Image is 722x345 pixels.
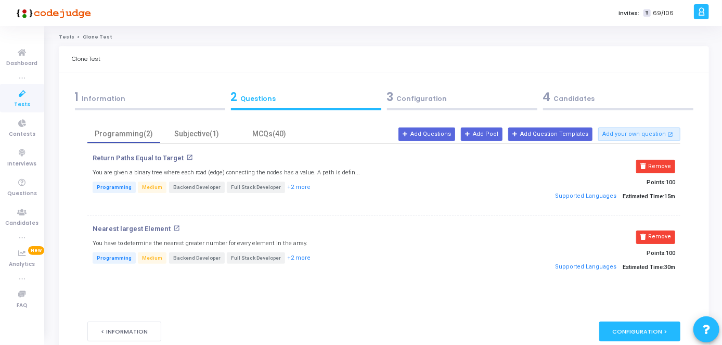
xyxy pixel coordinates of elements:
img: logo [13,3,91,23]
mat-icon: open_in_new [174,225,180,232]
button: Remove [636,231,675,244]
span: 2 [231,89,238,105]
span: 1 [75,89,79,105]
button: Add Pool [461,127,502,141]
span: Backend Developer [169,252,225,264]
a: Tests [59,34,74,40]
h5: You are given a binary tree where each road (edge) connecting the nodes has a value. A path is de... [93,169,360,176]
span: Candidates [6,219,39,228]
mat-icon: open_in_new [187,154,194,161]
div: Programming(2) [94,129,154,139]
span: 100 [666,250,675,257]
span: Programming [93,182,136,193]
span: Dashboard [7,59,38,68]
span: 69/106 [653,9,674,18]
span: 4 [543,89,551,105]
span: Programming [93,252,136,264]
span: Full Stack Developer [227,252,285,264]
div: Candidates [543,88,693,106]
span: 3 [387,89,394,105]
div: MCQs(40) [239,129,300,139]
div: Configuration > [599,322,681,341]
span: Contests [9,130,35,139]
div: Questions [231,88,381,106]
a: 3Configuration [384,85,540,113]
span: Interviews [8,160,37,169]
button: +2 more [287,183,311,193]
mat-icon: open_in_new [667,131,673,138]
p: Estimated Time: [488,259,675,275]
button: Add your own question [598,127,680,141]
span: Clone Test [83,34,112,40]
a: 2Questions [228,85,384,113]
span: Tests [14,100,30,109]
div: Configuration [387,88,537,106]
button: Add Questions [398,127,455,141]
nav: breadcrumb [59,34,709,41]
p: Return Paths Equal to Target [93,154,184,162]
span: New [28,246,44,255]
label: Invites: [618,9,639,18]
div: Information [75,88,225,106]
p: Nearest largest Element [93,225,171,233]
button: Supported Languages [552,189,620,205]
button: +2 more [287,253,311,263]
div: Subjective(1) [166,129,227,139]
span: Backend Developer [169,182,225,193]
span: Medium [138,182,166,193]
button: Remove [636,160,675,173]
p: Points: [488,179,675,186]
span: 15m [664,193,675,200]
span: Analytics [9,260,35,269]
span: Questions [7,189,37,198]
span: FAQ [17,301,28,310]
span: T [643,9,650,17]
button: Add Question Templates [508,127,592,141]
button: < Information [87,322,161,341]
span: Medium [138,252,166,264]
a: 4Candidates [540,85,696,113]
span: 100 [666,179,675,186]
button: Supported Languages [552,259,620,275]
span: 30m [664,264,675,271]
a: 1Information [72,85,228,113]
h5: You have to determine the nearest greater number for every element in the array. [93,240,307,247]
span: Full Stack Developer [227,182,285,193]
p: Points: [488,250,675,257]
p: Estimated Time: [488,189,675,205]
div: Clone Test [72,46,100,72]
